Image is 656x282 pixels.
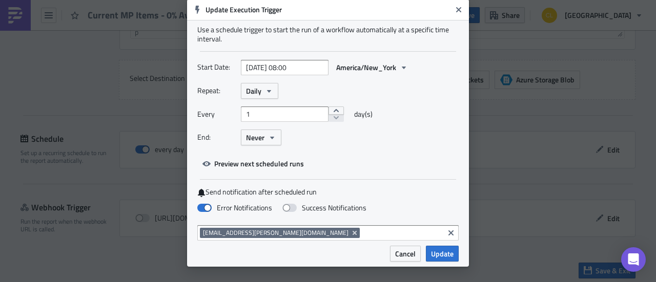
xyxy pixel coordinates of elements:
[4,27,80,35] a: [URL][DOMAIN_NAME]
[203,229,348,237] span: [EMAIL_ADDRESS][PERSON_NAME][DOMAIN_NAME]
[197,106,236,122] label: Every
[197,129,236,145] label: End:
[4,15,489,24] p: Find the full % Available report (all MP brands) in Tableau (Anaytical Reporting > Reports > Mark...
[197,203,272,212] label: Error Notifications
[206,5,452,14] h6: Update Execution Trigger
[241,83,278,99] button: Daily
[246,132,264,143] span: Never
[329,106,344,115] button: increment
[431,248,454,259] span: Update
[246,85,261,96] span: Daily
[336,62,396,73] span: America/New_York
[426,246,459,262] button: Update
[197,156,309,171] button: Preview next scheduled runs
[331,59,413,75] button: America/New_York
[4,4,489,46] body: Rich Text Area. Press ALT-0 for help.
[241,129,281,145] button: Never
[445,227,457,239] button: Clear selected items
[197,187,459,197] label: Send notification after scheduled run
[4,4,489,12] p: Report reflects Marketplace Brands (Is Marketplace = true), Online Available SVSs =0, Online Elig...
[354,106,373,122] span: day(s)
[197,83,236,98] label: Repeat:
[241,60,329,75] input: YYYY-MM-DD HH:mm
[351,228,360,238] button: Remove Tag
[282,203,366,212] label: Success Notifications
[390,246,421,262] button: Cancel
[621,247,646,272] div: Open Intercom Messenger
[197,25,459,44] div: Use a schedule trigger to start the run of a workflow automatically at a specific time interval.
[395,248,416,259] span: Cancel
[451,2,466,17] button: Close
[214,158,304,169] span: Preview next scheduled runs
[329,114,344,122] button: decrement
[197,59,236,75] label: Start Date:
